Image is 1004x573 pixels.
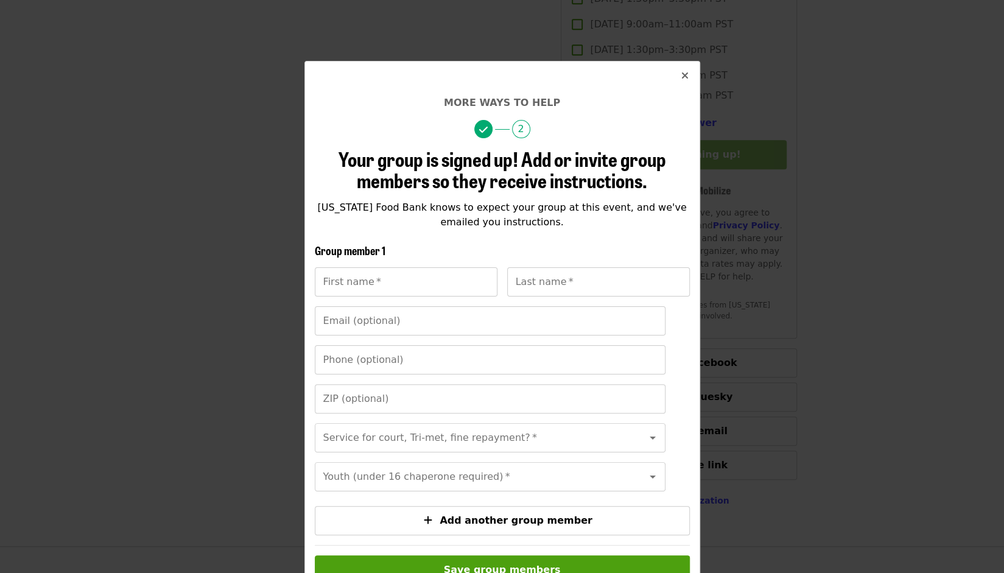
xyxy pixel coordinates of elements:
[315,384,665,413] input: ZIP (optional)
[317,202,686,228] span: [US_STATE] Food Bank knows to expect your group at this event, and we've emailed you instructions.
[315,242,385,258] span: Group member 1
[315,306,665,336] input: Email (optional)
[315,506,690,535] button: Add another group member
[315,267,497,297] input: First name
[479,124,488,136] i: check icon
[644,468,661,485] button: Open
[339,144,666,194] span: Your group is signed up! Add or invite group members so they receive instructions.
[424,515,432,526] i: plus icon
[440,515,592,526] span: Add another group member
[444,97,560,108] span: More ways to help
[670,62,700,91] button: Close
[507,267,690,297] input: Last name
[315,345,665,374] input: Phone (optional)
[644,429,661,446] button: Open
[512,120,530,138] span: 2
[681,70,689,82] i: times icon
